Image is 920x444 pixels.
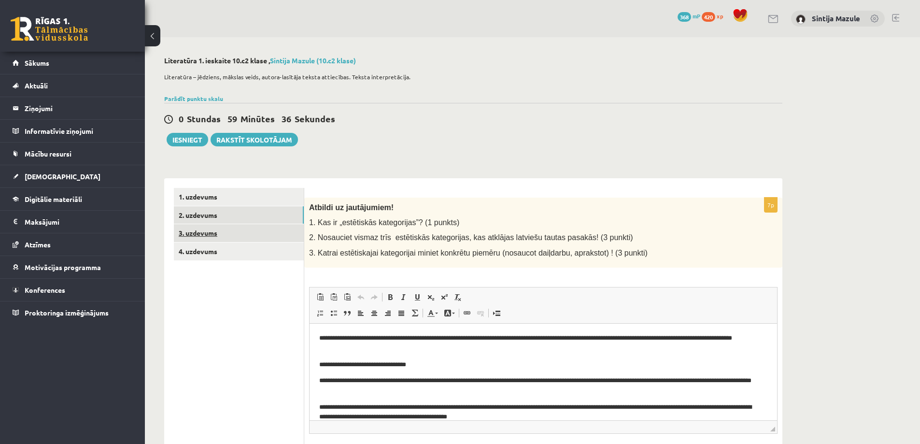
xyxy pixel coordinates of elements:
span: 420 [702,12,715,22]
a: 4. uzdevums [174,243,304,260]
a: Mācību resursi [13,143,133,165]
a: Цитата [340,307,354,319]
a: 2. uzdevums [174,206,304,224]
a: Отменить (Ctrl+Z) [354,291,368,303]
a: Atzīmes [13,233,133,256]
a: Убрать ссылку [474,307,487,319]
span: 368 [678,12,691,22]
a: Подстрочный индекс [424,291,438,303]
a: Maksājumi [13,211,133,233]
span: 36 [282,113,291,124]
a: По левому краю [354,307,368,319]
a: 420 xp [702,12,728,20]
a: Sintija Mazule (10.c2 klase) [270,56,356,65]
a: 368 mP [678,12,700,20]
iframe: Визуальный текстовый редактор, wiswyg-editor-user-answer-47433874918720 [310,324,777,420]
a: Вставить (Ctrl+V) [313,291,327,303]
span: Atzīmes [25,240,51,249]
a: По ширине [395,307,408,319]
a: Proktoringa izmēģinājums [13,301,133,324]
a: Подчеркнутый (Ctrl+U) [410,291,424,303]
a: 1. uzdevums [174,188,304,206]
a: Digitālie materiāli [13,188,133,210]
a: Вставить/Редактировать ссылку (Ctrl+K) [460,307,474,319]
span: Sākums [25,58,49,67]
a: Вставить / удалить маркированный список [327,307,340,319]
span: [DEMOGRAPHIC_DATA] [25,172,100,181]
a: Rakstīt skolotājam [211,133,298,146]
a: Курсив (Ctrl+I) [397,291,410,303]
span: Motivācijas programma [25,263,101,272]
span: xp [717,12,723,20]
span: Mācību resursi [25,149,71,158]
a: Математика [408,307,422,319]
a: Вставить из Word [340,291,354,303]
h2: Literatūra 1. ieskaite 10.c2 klase , [164,57,782,65]
span: Digitālie materiāli [25,195,82,203]
a: Informatīvie ziņojumi [13,120,133,142]
a: Повторить (Ctrl+Y) [368,291,381,303]
span: 2. Nosauciet vismaz trīs estētiskās kategorijas, kas atklājas latviešu tautas pasakās! (3 punkti) [309,233,633,242]
a: Konferences [13,279,133,301]
body: Визуальный текстовый редактор, wiswyg-editor-user-answer-47433874918720 [10,10,458,125]
a: Sintija Mazule [812,14,860,23]
a: Motivācijas programma [13,256,133,278]
a: Parādīt punktu skalu [164,95,223,102]
span: Sekundes [295,113,335,124]
span: 0 [179,113,184,124]
span: Minūtes [241,113,275,124]
a: Ziņojumi [13,97,133,119]
span: mP [693,12,700,20]
span: Перетащите для изменения размера [770,427,775,431]
p: Literatūra – jēdziens, mākslas veids, autora-lasītāja teksta attiecības. Teksta interpretācija. [164,72,778,81]
span: Konferences [25,286,65,294]
a: 3. uzdevums [174,224,304,242]
a: Полужирный (Ctrl+B) [383,291,397,303]
a: По центру [368,307,381,319]
a: Sākums [13,52,133,74]
a: По правому краю [381,307,395,319]
span: Proktoringa izmēģinājums [25,308,109,317]
p: 7p [764,197,778,213]
a: Вставить только текст (Ctrl+Shift+V) [327,291,340,303]
legend: Informatīvie ziņojumi [25,120,133,142]
a: Цвет текста [424,307,441,319]
span: 1. Kas ir „estētiskās kategorijas”? (1 punkts) [309,218,459,227]
a: Убрать форматирование [451,291,465,303]
a: Rīgas 1. Tālmācības vidusskola [11,17,88,41]
span: Stundas [187,113,221,124]
legend: Ziņojumi [25,97,133,119]
span: Aktuāli [25,81,48,90]
span: 3. Katrai estētiskajai kategorijai miniet konkrētu piemēru (nosaucot daiļdarbu, aprakstot) ! (3 p... [309,249,648,257]
a: Вставить разрыв страницы для печати [490,307,503,319]
span: Atbildi uz jautājumiem! [309,203,394,212]
span: 59 [227,113,237,124]
img: Sintija Mazule [796,14,806,24]
a: [DEMOGRAPHIC_DATA] [13,165,133,187]
a: Надстрочный индекс [438,291,451,303]
button: Iesniegt [167,133,208,146]
a: Aktuāli [13,74,133,97]
a: Цвет фона [441,307,458,319]
legend: Maksājumi [25,211,133,233]
a: Вставить / удалить нумерованный список [313,307,327,319]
